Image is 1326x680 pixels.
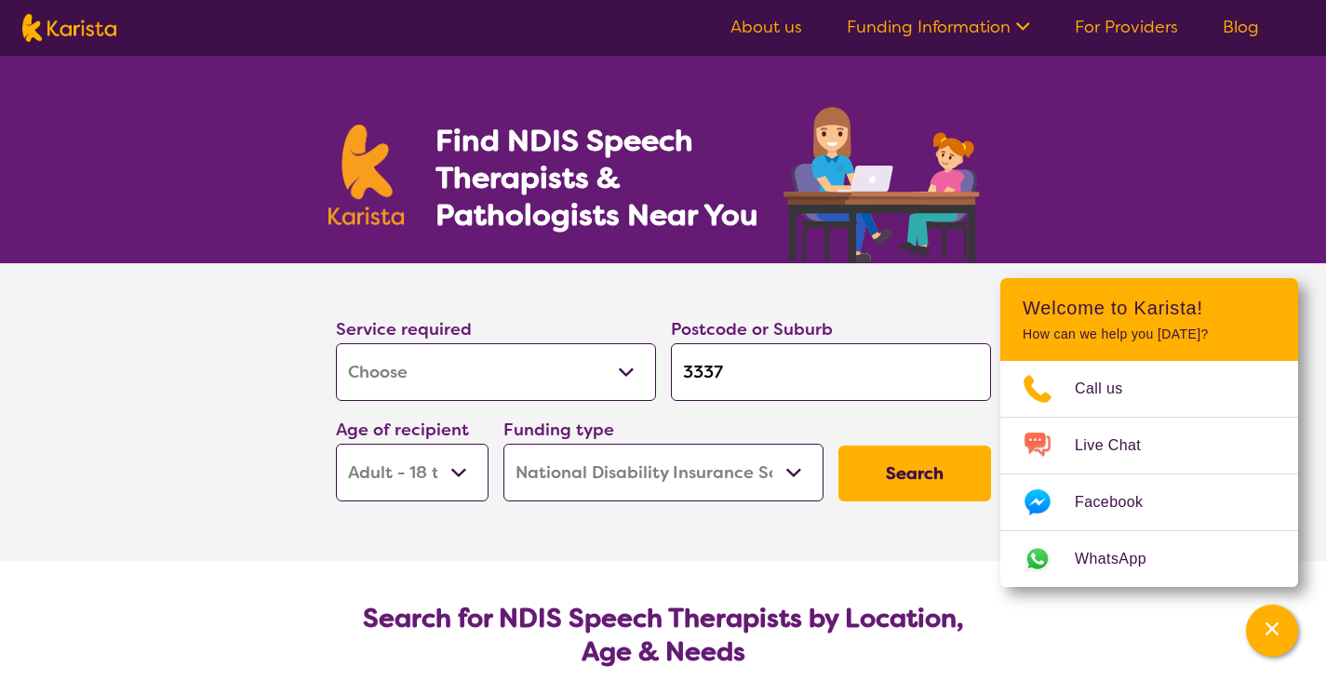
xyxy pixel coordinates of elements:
[730,16,802,38] a: About us
[328,125,405,225] img: Karista logo
[769,100,998,263] img: speech-therapy
[336,419,469,441] label: Age of recipient
[1246,605,1298,657] button: Channel Menu
[1223,16,1259,38] a: Blog
[22,14,116,42] img: Karista logo
[351,602,976,669] h2: Search for NDIS Speech Therapists by Location, Age & Needs
[1075,16,1178,38] a: For Providers
[1075,545,1169,573] span: WhatsApp
[336,318,472,340] label: Service required
[1075,375,1145,403] span: Call us
[1023,327,1276,342] p: How can we help you [DATE]?
[1075,488,1165,516] span: Facebook
[1000,278,1298,587] div: Channel Menu
[671,318,833,340] label: Postcode or Suburb
[671,343,991,401] input: Type
[1000,361,1298,587] ul: Choose channel
[838,446,991,501] button: Search
[435,122,780,233] h1: Find NDIS Speech Therapists & Pathologists Near You
[1000,531,1298,587] a: Web link opens in a new tab.
[503,419,614,441] label: Funding type
[1023,297,1276,319] h2: Welcome to Karista!
[847,16,1030,38] a: Funding Information
[1075,432,1163,460] span: Live Chat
